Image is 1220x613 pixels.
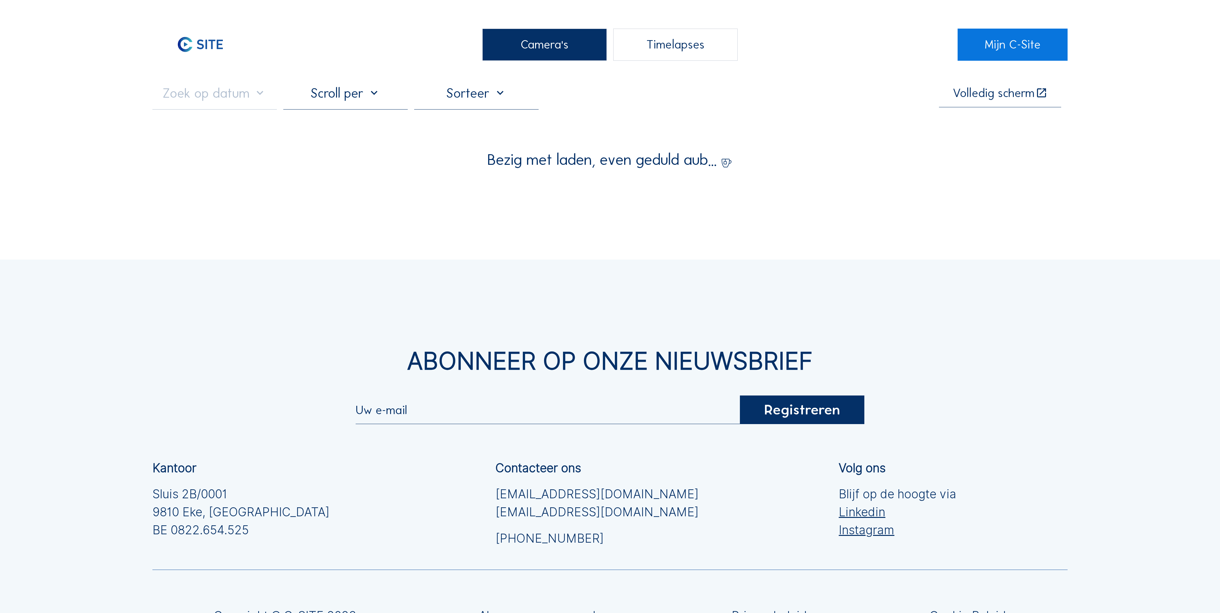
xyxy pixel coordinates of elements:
[740,395,864,424] div: Registreren
[152,29,248,61] img: C-SITE Logo
[487,152,717,167] span: Bezig met laden, even geduld aub...
[152,485,330,539] div: Sluis 2B/0001 9810 Eke, [GEOGRAPHIC_DATA] BE 0822.654.525
[839,485,956,539] div: Blijf op de hoogte via
[839,462,886,474] div: Volg ons
[496,503,699,521] a: [EMAIL_ADDRESS][DOMAIN_NAME]
[152,85,277,101] input: Zoek op datum 󰅀
[839,521,956,539] a: Instagram
[496,462,581,474] div: Contacteer ons
[356,405,740,415] input: Uw e-mail
[496,485,699,503] a: [EMAIL_ADDRESS][DOMAIN_NAME]
[953,87,1034,99] div: Volledig scherm
[482,29,607,61] div: Camera's
[839,503,956,521] a: Linkedin
[613,29,738,61] div: Timelapses
[958,29,1067,61] a: Mijn C-Site
[496,529,699,547] a: [PHONE_NUMBER]
[152,349,1068,373] div: Abonneer op onze nieuwsbrief
[152,29,262,61] a: C-SITE Logo
[152,462,196,474] div: Kantoor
